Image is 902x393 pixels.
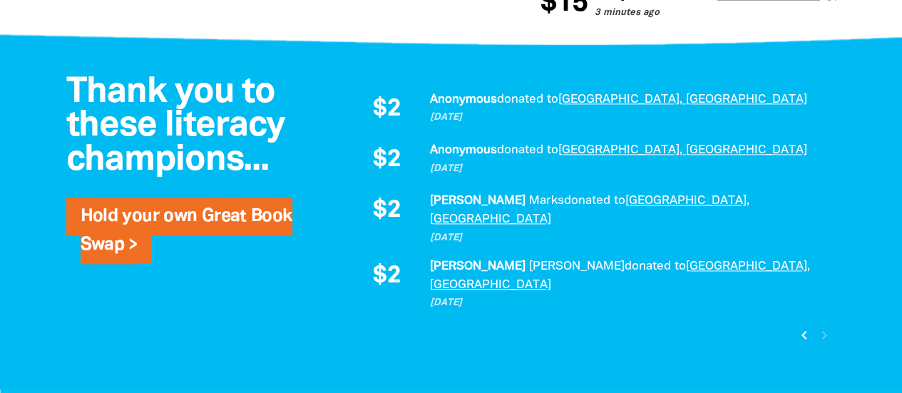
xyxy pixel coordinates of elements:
span: $2 [373,265,400,289]
span: donated to [624,261,685,272]
span: donated to [496,94,558,105]
p: [DATE] [429,162,821,176]
p: [DATE] [429,231,821,245]
i: chevron_left [795,327,812,344]
span: $2 [373,148,400,173]
em: [PERSON_NAME] [429,261,525,272]
span: Thank you to these literacy champions... [66,76,285,177]
button: Previous page [795,325,814,344]
em: Anonymous [429,145,496,155]
a: [GEOGRAPHIC_DATA], [GEOGRAPHIC_DATA] [429,195,749,225]
p: [DATE] [429,296,821,310]
em: Marks [528,195,563,206]
p: [DATE] [429,111,821,125]
a: [GEOGRAPHIC_DATA], [GEOGRAPHIC_DATA] [558,94,806,105]
a: [GEOGRAPHIC_DATA], [GEOGRAPHIC_DATA] [429,261,809,290]
em: [PERSON_NAME] [528,261,624,272]
span: donated to [563,195,625,206]
em: Anonymous [429,94,496,105]
span: donated to [496,145,558,155]
em: [PERSON_NAME] [429,195,525,206]
span: $2 [373,98,400,122]
span: $2 [373,199,400,223]
div: Donation stream [351,91,821,333]
a: Hold your own Great Book Swap > [81,208,292,253]
a: [GEOGRAPHIC_DATA], [GEOGRAPHIC_DATA] [558,145,806,155]
div: Paginated content [351,91,821,333]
